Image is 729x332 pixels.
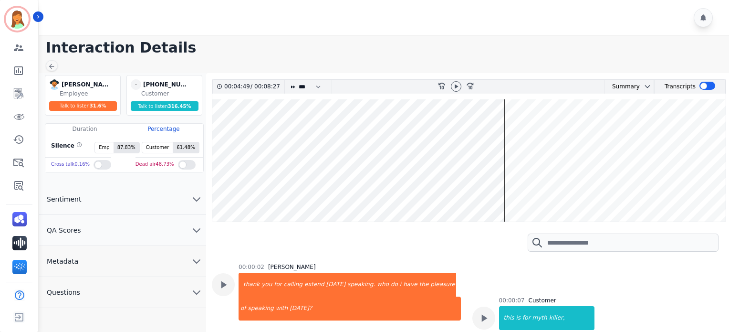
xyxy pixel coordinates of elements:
[39,225,89,235] span: QA Scores
[283,273,303,297] div: calling
[51,158,90,171] div: Cross talk 0.16 %
[500,306,515,330] div: this
[95,142,113,153] span: Emp
[268,263,316,271] div: [PERSON_NAME]
[39,194,89,204] span: Sentiment
[376,273,390,297] div: who
[173,142,198,153] span: 61.48 %
[531,306,548,330] div: myth
[273,273,283,297] div: for
[45,124,124,134] div: Duration
[114,142,139,153] span: 87.83 %
[49,101,117,111] div: Talk to listen
[39,215,206,246] button: QA Scores chevron down
[640,83,651,90] button: chevron down
[124,124,203,134] div: Percentage
[289,297,460,321] div: [DATE]?
[39,288,88,297] span: Questions
[39,257,86,266] span: Metadata
[418,273,430,297] div: the
[168,104,191,109] span: 316.45 %
[224,80,250,94] div: 00:04:49
[247,297,275,321] div: speaking
[141,90,200,97] div: Customer
[399,273,402,297] div: i
[90,103,106,108] span: 31.6 %
[191,287,202,298] svg: chevron down
[131,79,141,90] span: -
[135,158,174,171] div: Dead air 48.73 %
[275,297,289,321] div: with
[191,256,202,267] svg: chevron down
[240,297,247,321] div: of
[49,142,82,153] div: Silence
[39,184,206,215] button: Sentiment chevron down
[521,306,531,330] div: for
[529,297,556,304] div: Customer
[346,273,376,297] div: speaking.
[239,263,264,271] div: 00:00:02
[402,273,418,297] div: have
[644,83,651,90] svg: chevron down
[240,273,260,297] div: thank
[260,273,273,297] div: you
[6,8,29,31] img: Bordered avatar
[191,193,202,205] svg: chevron down
[46,39,729,56] h1: Interaction Details
[665,80,696,94] div: Transcripts
[39,246,206,277] button: Metadata chevron down
[143,79,191,90] div: [PHONE_NUMBER]
[303,273,325,297] div: extend
[429,273,456,297] div: pleasure
[131,101,198,111] div: Talk to listen
[515,306,522,330] div: is
[252,80,279,94] div: 00:08:27
[325,273,347,297] div: [DATE]
[548,306,594,330] div: killer,
[60,90,118,97] div: Employee
[191,225,202,236] svg: chevron down
[499,297,525,304] div: 00:00:07
[390,273,399,297] div: do
[142,142,173,153] span: Customer
[62,79,109,90] div: [PERSON_NAME]
[224,80,282,94] div: /
[604,80,640,94] div: Summary
[39,277,206,308] button: Questions chevron down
